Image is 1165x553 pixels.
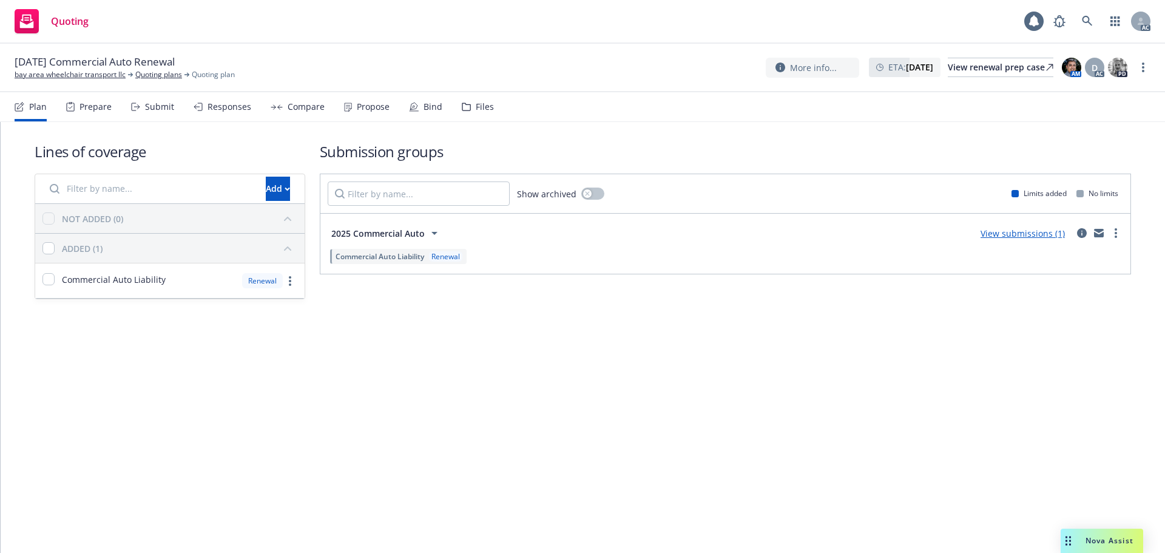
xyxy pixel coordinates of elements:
[145,102,174,112] div: Submit
[62,209,297,228] button: NOT ADDED (0)
[62,242,103,255] div: ADDED (1)
[29,102,47,112] div: Plan
[1092,61,1098,74] span: D
[429,251,462,262] div: Renewal
[1061,529,1143,553] button: Nova Assist
[62,212,123,225] div: NOT ADDED (0)
[1086,535,1133,546] span: Nova Assist
[192,69,235,80] span: Quoting plan
[1092,226,1106,240] a: mail
[1136,60,1150,75] a: more
[79,102,112,112] div: Prepare
[1109,226,1123,240] a: more
[424,102,442,112] div: Bind
[336,251,424,262] span: Commercial Auto Liability
[288,102,325,112] div: Compare
[266,177,290,201] button: Add
[1076,188,1118,198] div: No limits
[766,58,859,78] button: More info...
[1108,58,1127,77] img: photo
[1075,9,1099,33] a: Search
[135,69,182,80] a: Quoting plans
[35,141,305,161] h1: Lines of coverage
[242,273,283,288] div: Renewal
[888,61,933,73] span: ETA :
[15,69,126,80] a: bay area wheelchair transport llc
[62,239,297,258] button: ADDED (1)
[476,102,494,112] div: Files
[357,102,390,112] div: Propose
[331,227,425,240] span: 2025 Commercial Auto
[208,102,251,112] div: Responses
[1061,529,1076,553] div: Drag to move
[1062,58,1081,77] img: photo
[1047,9,1072,33] a: Report a Bug
[1011,188,1067,198] div: Limits added
[51,16,89,26] span: Quoting
[266,177,290,200] div: Add
[517,188,576,200] span: Show archived
[10,4,93,38] a: Quoting
[948,58,1053,76] div: View renewal prep case
[1075,226,1089,240] a: circleInformation
[981,228,1065,239] a: View submissions (1)
[283,274,297,288] a: more
[328,221,445,245] button: 2025 Commercial Auto
[906,61,933,73] strong: [DATE]
[1103,9,1127,33] a: Switch app
[42,177,258,201] input: Filter by name...
[62,273,166,286] span: Commercial Auto Liability
[15,55,175,69] span: [DATE] Commercial Auto Renewal
[320,141,1131,161] h1: Submission groups
[328,182,510,206] input: Filter by name...
[948,58,1053,77] a: View renewal prep case
[790,61,837,74] span: More info...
